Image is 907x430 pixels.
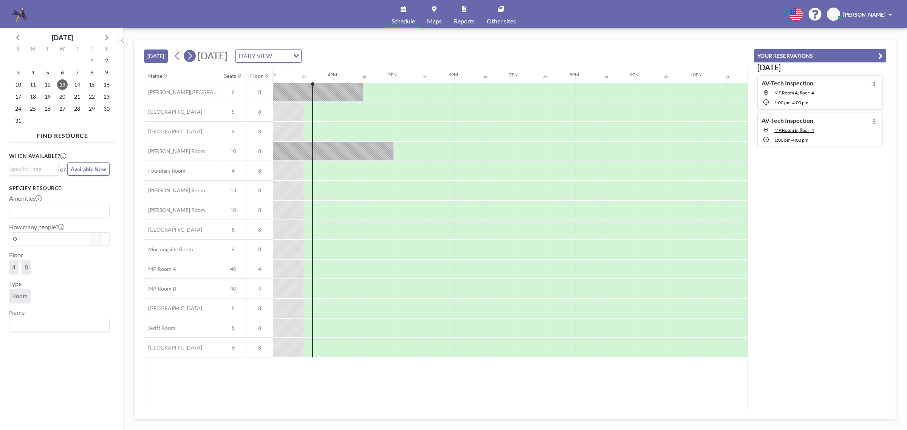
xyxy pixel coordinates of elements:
[12,292,28,300] span: Room
[388,72,398,77] div: 5PM
[220,89,246,96] span: 6
[10,165,54,173] input: Search for option
[843,11,885,18] span: [PERSON_NAME]
[42,104,53,114] span: Tuesday, August 26, 2025
[99,45,114,54] div: S
[70,45,84,54] div: T
[792,137,808,143] span: 4:00 PM
[11,45,26,54] div: S
[144,128,202,135] span: [GEOGRAPHIC_DATA]
[274,51,289,61] input: Search for option
[144,305,202,312] span: [GEOGRAPHIC_DATA]
[220,226,246,233] span: 8
[28,91,38,102] span: Monday, August 18, 2025
[246,325,273,331] span: 8
[26,45,40,54] div: M
[144,325,175,331] span: Swift Room
[246,148,273,155] span: 8
[12,7,27,22] img: organization-logo
[28,79,38,90] span: Monday, August 11, 2025
[72,67,82,78] span: Thursday, August 7, 2025
[220,148,246,155] span: 10
[246,167,273,174] span: 8
[91,232,101,245] button: -
[570,72,579,77] div: 8PM
[9,223,64,231] label: How many people?
[483,74,487,79] div: 30
[509,72,519,77] div: 7PM
[25,263,28,271] span: 8
[87,55,97,66] span: Friday, August 1, 2025
[220,305,246,312] span: 8
[220,325,246,331] span: 8
[13,91,23,102] span: Sunday, August 17, 2025
[9,318,109,331] div: Search for option
[830,11,838,18] span: BM
[13,67,23,78] span: Sunday, August 3, 2025
[724,74,729,79] div: 30
[101,104,112,114] span: Saturday, August 30, 2025
[220,285,246,292] span: 40
[301,74,306,79] div: 30
[757,63,883,72] h3: [DATE]
[87,104,97,114] span: Friday, August 29, 2025
[362,74,366,79] div: 30
[101,55,112,66] span: Saturday, August 2, 2025
[10,206,105,215] input: Search for option
[144,344,202,351] span: [GEOGRAPHIC_DATA]
[246,89,273,96] span: 8
[101,79,112,90] span: Saturday, August 16, 2025
[52,32,73,43] div: [DATE]
[144,187,205,194] span: [PERSON_NAME] Room
[246,207,273,213] span: 8
[220,128,246,135] span: 6
[9,280,22,288] label: Type
[144,226,202,233] span: [GEOGRAPHIC_DATA]
[13,116,23,126] span: Sunday, August 31, 2025
[487,18,516,24] span: Other sites
[246,226,273,233] span: 8
[9,195,42,202] label: Amenities
[57,104,68,114] span: Wednesday, August 27, 2025
[144,167,186,174] span: Founders Room
[55,45,70,54] div: W
[220,167,246,174] span: 4
[87,79,97,90] span: Friday, August 15, 2025
[762,79,813,87] h4: AV-Tech Inspection
[250,73,263,79] div: Floor
[13,104,23,114] span: Sunday, August 24, 2025
[144,285,176,292] span: MP Room B
[9,163,58,175] div: Search for option
[220,266,246,272] span: 40
[9,129,116,139] h4: FIND RESOURCE
[220,108,246,115] span: 5
[774,137,791,143] span: 1:00 PM
[101,91,112,102] span: Saturday, August 23, 2025
[774,100,791,105] span: 1:00 PM
[42,67,53,78] span: Tuesday, August 5, 2025
[237,51,274,61] span: DAILY VIEW
[9,185,110,192] h3: Specify resource
[42,91,53,102] span: Tuesday, August 19, 2025
[101,67,112,78] span: Saturday, August 9, 2025
[454,18,475,24] span: Reports
[144,148,205,155] span: [PERSON_NAME] Room
[224,73,236,79] div: Seats
[427,18,442,24] span: Maps
[422,74,427,79] div: 30
[246,266,273,272] span: 4
[28,104,38,114] span: Monday, August 25, 2025
[543,74,548,79] div: 30
[13,79,23,90] span: Sunday, August 10, 2025
[42,79,53,90] span: Tuesday, August 12, 2025
[28,67,38,78] span: Monday, August 4, 2025
[246,108,273,115] span: 8
[754,49,886,62] button: YOUR RESERVATIONS
[236,49,301,62] div: Search for option
[60,166,66,173] span: or
[246,246,273,253] span: 8
[690,72,703,77] div: 10PM
[392,18,415,24] span: Schedule
[40,45,55,54] div: T
[87,67,97,78] span: Friday, August 8, 2025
